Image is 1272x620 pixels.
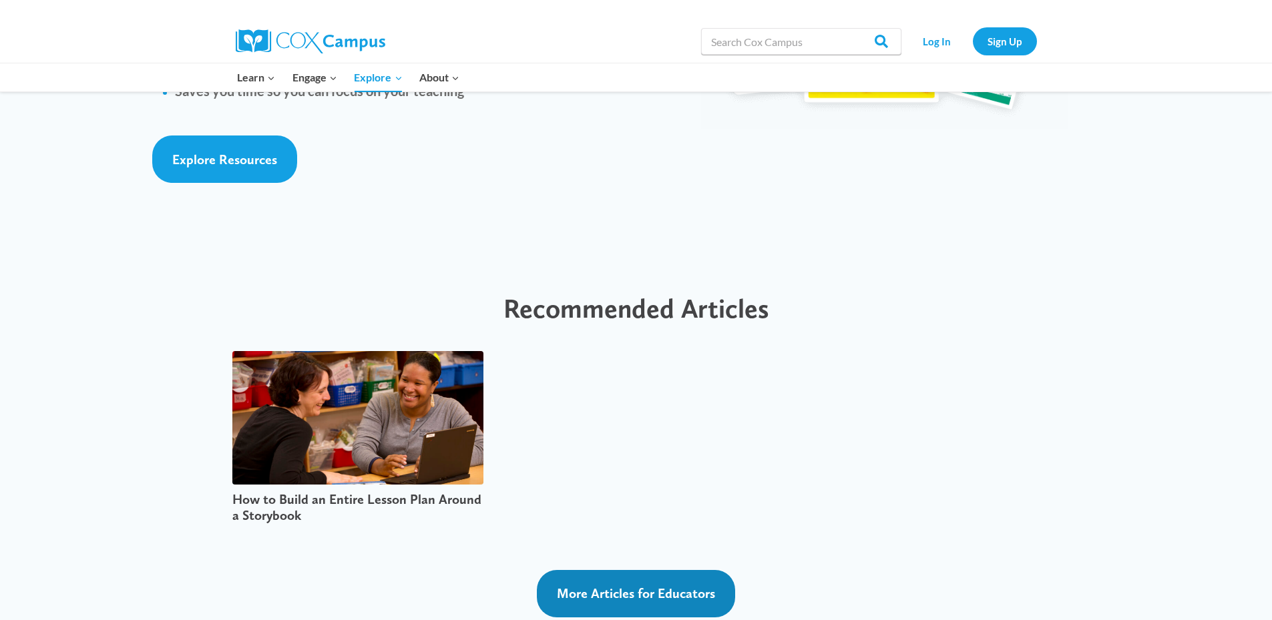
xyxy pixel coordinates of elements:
[557,585,715,601] span: More Articles for Educators
[973,27,1037,55] a: Sign Up
[229,63,468,91] nav: Primary Navigation
[346,63,411,91] button: Child menu of Explore
[284,63,346,91] button: Child menu of Engage
[232,351,484,530] a: teachers making classroom lesson plan How to Build an Entire Lesson Plan Around a Storybook
[503,292,769,324] span: Recommended Articles
[172,151,277,168] span: Explore Resources
[411,63,468,91] button: Child menu of About
[226,348,489,488] img: teachers making classroom lesson plan
[537,570,735,617] a: More Articles for Educators
[236,29,385,53] img: Cox Campus
[908,27,966,55] a: Log In
[152,135,297,183] a: Explore Resources
[232,491,484,523] h3: How to Build an Entire Lesson Plan Around a Storybook
[701,28,901,55] input: Search Cox Campus
[908,27,1037,55] nav: Secondary Navigation
[229,63,284,91] button: Child menu of Learn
